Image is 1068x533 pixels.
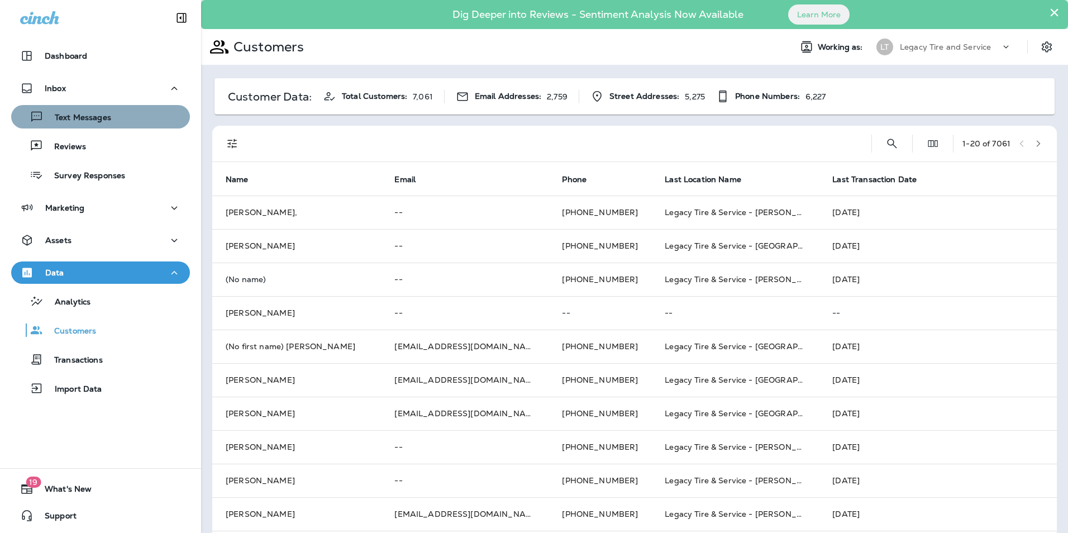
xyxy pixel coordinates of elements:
td: [PHONE_NUMBER] [549,196,651,229]
button: Transactions [11,348,190,371]
button: Edit Fields [922,132,944,155]
span: Email [394,174,430,184]
button: Customers [11,318,190,342]
button: Import Data [11,377,190,400]
p: Legacy Tire and Service [900,42,991,51]
span: Legacy Tire & Service - [GEOGRAPHIC_DATA] (formerly Magic City Tire & Service) [665,241,980,251]
td: [EMAIL_ADDRESS][DOMAIN_NAME] [381,497,549,531]
p: Inbox [45,84,66,93]
span: Legacy Tire & Service - [PERSON_NAME] (formerly Chelsea Tire Pros) [665,207,934,217]
p: Customers [43,326,96,337]
span: Working as: [818,42,865,52]
span: Name [226,174,263,184]
td: [DATE] [819,430,1057,464]
span: Legacy Tire & Service - [PERSON_NAME] (formerly Chelsea Tire Pros) [665,442,934,452]
button: Settings [1037,37,1057,57]
button: Marketing [11,197,190,219]
td: [PHONE_NUMBER] [549,263,651,296]
td: [PERSON_NAME], [212,196,381,229]
td: [PERSON_NAME] [212,497,381,531]
span: Email Addresses: [475,92,541,101]
span: Phone Numbers: [735,92,800,101]
td: [EMAIL_ADDRESS][DOMAIN_NAME] [381,330,549,363]
td: [PHONE_NUMBER] [549,397,651,430]
td: [DATE] [819,196,1057,229]
p: -- [394,308,535,317]
td: [PERSON_NAME] [212,430,381,464]
td: [DATE] [819,464,1057,497]
p: -- [394,442,535,451]
p: -- [394,241,535,250]
td: [PHONE_NUMBER] [549,330,651,363]
span: Phone [562,174,601,184]
button: Data [11,261,190,284]
span: Legacy Tire & Service - [GEOGRAPHIC_DATA] (formerly Magic City Tire & Service) [665,341,980,351]
div: LT [876,39,893,55]
button: Analytics [11,289,190,313]
p: Data [45,268,64,277]
td: [PERSON_NAME] [212,397,381,430]
span: Legacy Tire & Service - [PERSON_NAME] (formerly Chelsea Tire Pros) [665,274,934,284]
button: Assets [11,229,190,251]
p: -- [832,308,1043,317]
p: Dig Deeper into Reviews - Sentiment Analysis Now Available [420,13,776,16]
td: [PERSON_NAME] [212,296,381,330]
td: (No first name) [PERSON_NAME] [212,330,381,363]
span: Phone [562,175,587,184]
p: Customer Data: [228,92,312,101]
td: [EMAIL_ADDRESS][DOMAIN_NAME] [381,397,549,430]
span: Legacy Tire & Service - [PERSON_NAME] (formerly Chelsea Tire Pros) [665,475,934,486]
td: [PHONE_NUMBER] [549,430,651,464]
p: Reviews [43,142,86,153]
p: Analytics [44,297,90,308]
p: Transactions [43,355,103,366]
p: -- [665,308,805,317]
p: 7,061 [413,92,433,101]
p: 5,275 [685,92,705,101]
td: [PERSON_NAME] [212,464,381,497]
button: Dashboard [11,45,190,67]
button: 19What's New [11,478,190,500]
p: Marketing [45,203,84,212]
span: Last Transaction Date [832,174,931,184]
button: Search Customers [881,132,903,155]
span: Legacy Tire & Service - [PERSON_NAME] (formerly Chelsea Tire Pros) [665,509,934,519]
button: Survey Responses [11,163,190,187]
p: -- [394,275,535,284]
span: Street Addresses: [609,92,679,101]
p: Import Data [44,384,102,395]
td: [DATE] [819,330,1057,363]
p: Dashboard [45,51,87,60]
button: Support [11,505,190,527]
td: [PHONE_NUMBER] [549,464,651,497]
button: Text Messages [11,105,190,129]
span: Email [394,175,416,184]
p: Customers [229,39,304,55]
span: Last Location Name [665,175,741,184]
button: Reviews [11,134,190,158]
p: 2,759 [547,92,568,101]
span: Name [226,175,249,184]
span: Legacy Tire & Service - [GEOGRAPHIC_DATA] (formerly Magic City Tire & Service) [665,375,980,385]
td: [DATE] [819,229,1057,263]
button: Inbox [11,77,190,99]
p: -- [394,476,535,485]
td: [DATE] [819,497,1057,531]
td: [DATE] [819,263,1057,296]
p: 6,227 [805,92,826,101]
p: -- [394,208,535,217]
td: [DATE] [819,397,1057,430]
button: Learn More [788,4,850,25]
button: Collapse Sidebar [166,7,197,29]
span: Last Transaction Date [832,175,917,184]
p: -- [562,308,638,317]
p: Survey Responses [43,171,125,182]
p: Assets [45,236,71,245]
td: [PHONE_NUMBER] [549,229,651,263]
span: 19 [26,477,41,488]
div: 1 - 20 of 7061 [962,139,1010,148]
p: Text Messages [44,113,111,123]
span: Support [34,511,77,525]
button: Close [1049,3,1060,21]
span: What's New [34,484,92,498]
